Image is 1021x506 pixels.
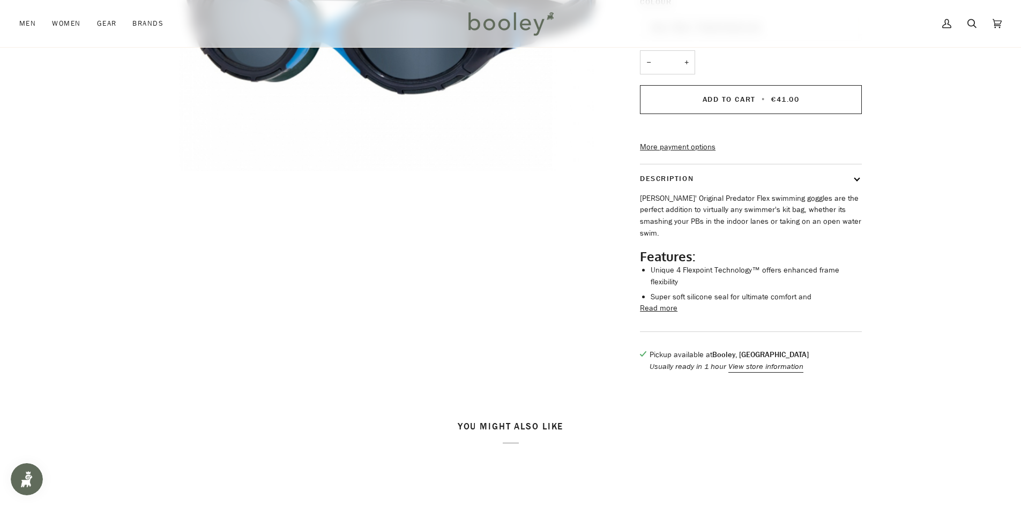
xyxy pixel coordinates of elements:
[678,50,695,74] button: +
[651,265,862,288] li: Unique 4 Flexpoint Technology™ offers enhanced frame flexibility
[650,361,809,373] p: Usually ready in 1 hour
[771,94,799,104] span: €41.00
[640,141,862,153] a: More payment options
[640,193,862,239] p: [PERSON_NAME]' Original Predator Flex swimming goggles are the perfect addition to virtually any ...
[132,18,163,29] span: Brands
[651,291,862,303] li: Super soft silicone seal for ultimate comfort and
[97,18,117,29] span: Gear
[464,8,557,39] img: Booley
[650,349,809,361] p: Pickup available at
[11,463,43,495] iframe: Button to open loyalty program pop-up
[640,248,862,265] h2: Features:
[52,18,80,29] span: Women
[640,85,862,114] button: Add to Cart • €41.00
[640,50,695,74] input: Quantity
[703,94,756,104] span: Add to Cart
[640,303,677,314] button: Read more
[141,421,880,443] h2: You might also like
[640,164,862,193] button: Description
[728,361,803,373] button: View store information
[19,18,36,29] span: Men
[712,350,809,360] strong: Booley, [GEOGRAPHIC_DATA]
[640,50,657,74] button: −
[758,94,769,104] span: •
